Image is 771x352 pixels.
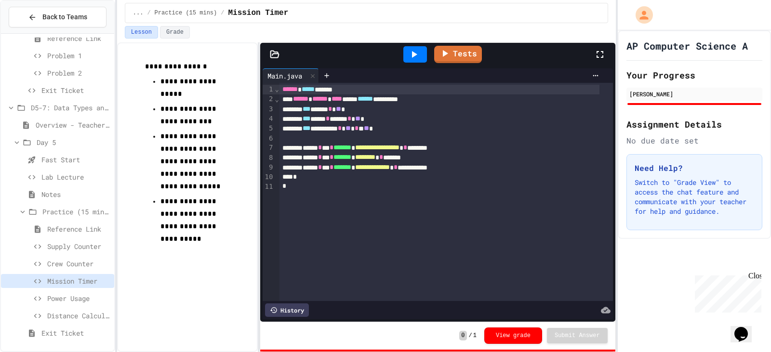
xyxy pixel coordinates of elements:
span: / [469,332,472,339]
iframe: chat widget [691,272,761,313]
div: 3 [263,104,275,114]
span: D5-7: Data Types and Number Calculations [31,103,110,113]
span: Fold line [274,85,279,93]
span: Mission Timer [228,7,288,19]
div: 1 [263,85,275,94]
div: 8 [263,153,275,163]
span: Reference Link [47,224,110,234]
div: Main.java [263,68,319,83]
span: Reference Link [47,33,110,43]
span: Fold line [274,95,279,103]
span: Lab Lecture [41,172,110,182]
button: View grade [484,327,542,344]
h2: Assignment Details [626,117,762,131]
span: Problem 1 [47,51,110,61]
span: Mission Timer [47,276,110,286]
span: Submit Answer [555,332,600,339]
span: Fast Start [41,155,110,165]
button: Submit Answer [547,328,608,343]
span: Overview - Teacher Only [36,120,110,130]
div: My Account [625,4,655,26]
span: 1 [473,332,477,339]
span: Exit Ticket [41,328,110,338]
span: Supply Counter [47,241,110,251]
h2: Your Progress [626,68,762,82]
iframe: chat widget [731,313,761,342]
div: 7 [263,143,275,153]
div: Chat with us now!Close [4,4,66,61]
p: Switch to "Grade View" to access the chat feature and communicate with your teacher for help and ... [635,178,754,216]
span: / [221,9,224,17]
span: Notes [41,189,110,199]
div: 4 [263,114,275,124]
div: History [265,303,309,317]
span: ... [133,9,144,17]
h3: Need Help? [635,162,754,174]
span: / [147,9,150,17]
button: Back to Teams [9,7,106,27]
span: Power Usage [47,293,110,303]
span: Back to Teams [42,12,87,22]
button: Lesson [125,26,158,39]
a: Tests [434,46,482,63]
span: Practice (15 mins) [42,207,110,217]
div: No due date set [626,135,762,146]
span: Practice (15 mins) [155,9,217,17]
button: Grade [160,26,190,39]
div: [PERSON_NAME] [629,90,759,98]
div: 10 [263,172,275,182]
h1: AP Computer Science A [626,39,748,52]
div: 6 [263,134,275,143]
div: 2 [263,94,275,104]
div: 5 [263,124,275,133]
span: 0 [459,331,466,340]
span: Problem 2 [47,68,110,78]
span: Exit Ticket [41,85,110,95]
div: 9 [263,163,275,172]
span: Day 5 [37,137,110,147]
span: Distance Calculator [47,311,110,321]
span: Crew Counter [47,259,110,269]
div: 11 [263,182,275,192]
div: Main.java [263,71,307,81]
